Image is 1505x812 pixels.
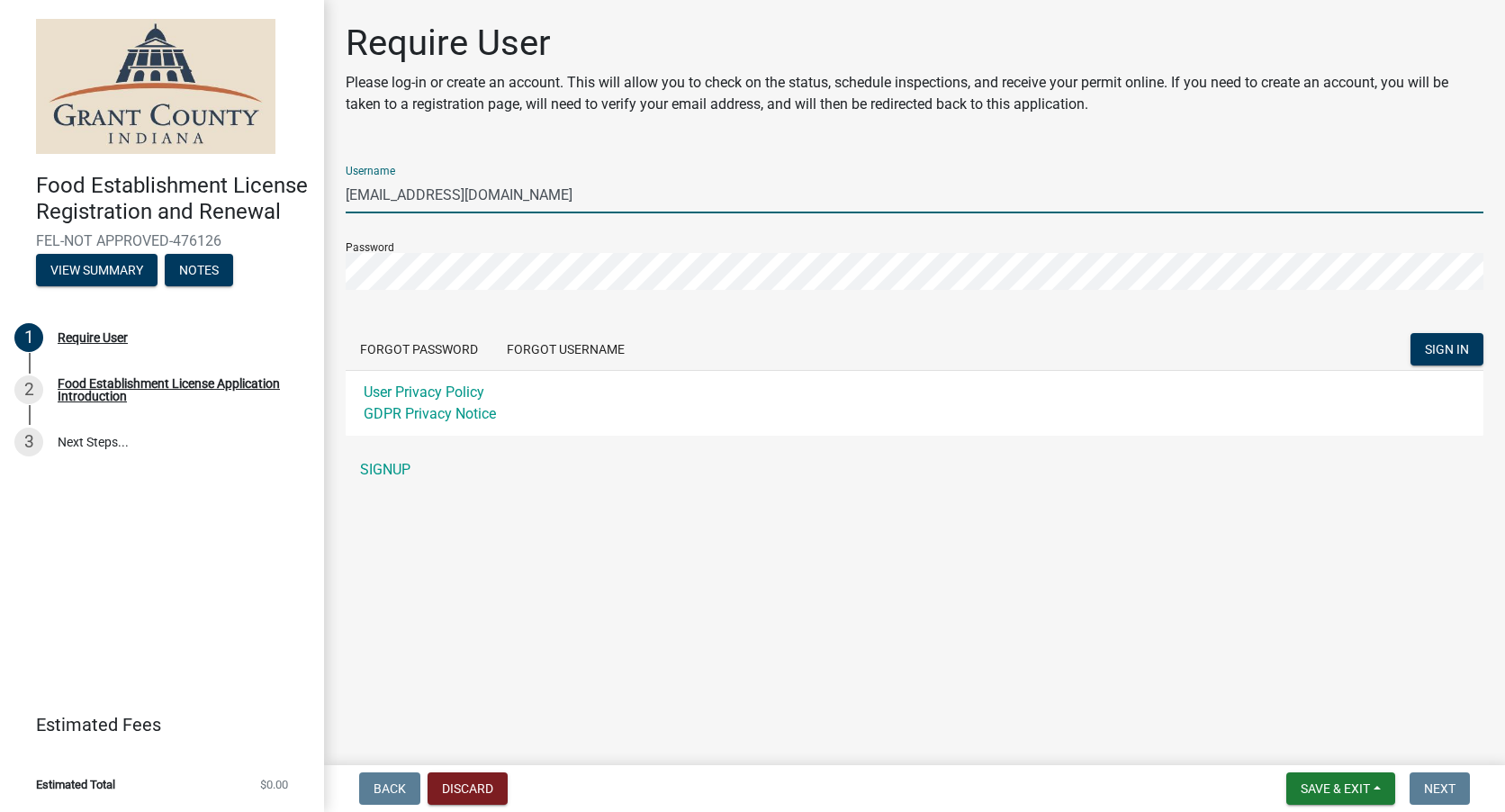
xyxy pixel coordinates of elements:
[14,707,295,743] a: Estimated Fees
[364,383,484,401] a: User Privacy Policy
[36,19,275,154] img: Grant County, Indiana
[58,331,128,344] div: Require User
[36,264,158,278] wm-modal-confirm: Summary
[374,781,406,796] span: Back
[1424,781,1455,796] span: Next
[346,452,1483,488] a: SIGNUP
[1425,342,1469,356] span: SIGN IN
[165,254,233,286] button: Notes
[346,333,492,365] button: Forgot Password
[14,428,43,456] div: 3
[14,375,43,404] div: 2
[36,173,310,225] h4: Food Establishment License Registration and Renewal
[346,22,1483,65] h1: Require User
[364,405,496,422] a: GDPR Privacy Notice
[14,323,43,352] div: 1
[58,377,295,402] div: Food Establishment License Application Introduction
[165,264,233,278] wm-modal-confirm: Notes
[1410,772,1470,805] button: Next
[36,779,115,790] span: Estimated Total
[260,779,288,790] span: $0.00
[1286,772,1395,805] button: Save & Exit
[492,333,639,365] button: Forgot Username
[1301,781,1370,796] span: Save & Exit
[346,72,1483,115] p: Please log-in or create an account. This will allow you to check on the status, schedule inspecti...
[359,772,420,805] button: Back
[1410,333,1483,365] button: SIGN IN
[428,772,508,805] button: Discard
[36,232,288,249] span: FEL-NOT APPROVED-476126
[36,254,158,286] button: View Summary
